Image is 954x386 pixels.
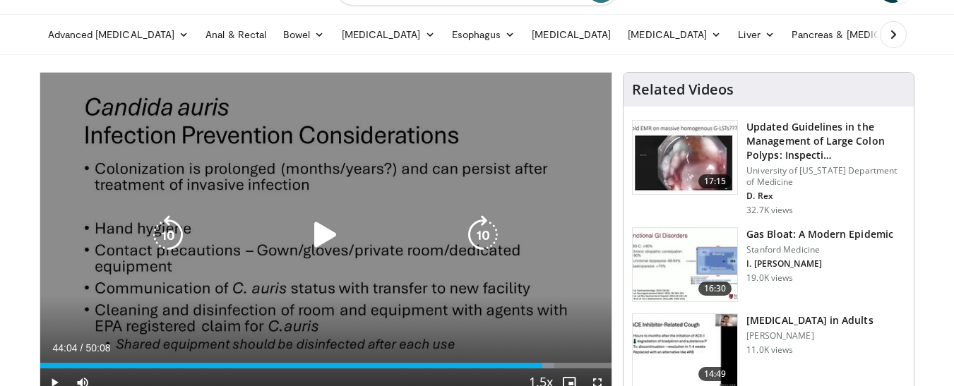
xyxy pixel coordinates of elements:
p: University of [US_STATE] Department of Medicine [746,165,905,188]
a: Pancreas & [MEDICAL_DATA] [783,20,948,49]
p: 32.7K views [746,205,793,216]
a: Advanced [MEDICAL_DATA] [40,20,198,49]
p: [PERSON_NAME] [746,330,873,342]
p: 19.0K views [746,272,793,284]
span: 17:15 [698,174,732,188]
img: dfcfcb0d-b871-4e1a-9f0c-9f64970f7dd8.150x105_q85_crop-smart_upscale.jpg [633,121,737,194]
div: Progress Bar [40,363,612,368]
a: Anal & Rectal [197,20,275,49]
span: 50:08 [85,342,110,354]
a: Liver [729,20,782,49]
span: 16:30 [698,282,732,296]
p: Stanford Medicine [746,244,893,255]
p: D. Rex [746,191,905,202]
h4: Related Videos [632,81,734,98]
span: / [81,342,83,354]
h3: Updated Guidelines in the Management of Large Colon Polyps: Inspecti… [746,120,905,162]
h3: [MEDICAL_DATA] in Adults [746,313,873,327]
p: 11.0K views [746,344,793,356]
a: 16:30 Gas Bloat: A Modern Epidemic Stanford Medicine I. [PERSON_NAME] 19.0K views [632,227,905,302]
a: [MEDICAL_DATA] [619,20,729,49]
a: Bowel [275,20,333,49]
a: [MEDICAL_DATA] [523,20,619,49]
h3: Gas Bloat: A Modern Epidemic [746,227,893,241]
a: Esophagus [443,20,524,49]
p: I. [PERSON_NAME] [746,258,893,270]
span: 14:49 [698,367,732,381]
img: 480ec31d-e3c1-475b-8289-0a0659db689a.150x105_q85_crop-smart_upscale.jpg [633,228,737,301]
span: 44:04 [53,342,78,354]
a: [MEDICAL_DATA] [333,20,443,49]
a: 17:15 Updated Guidelines in the Management of Large Colon Polyps: Inspecti… University of [US_STA... [632,120,905,216]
